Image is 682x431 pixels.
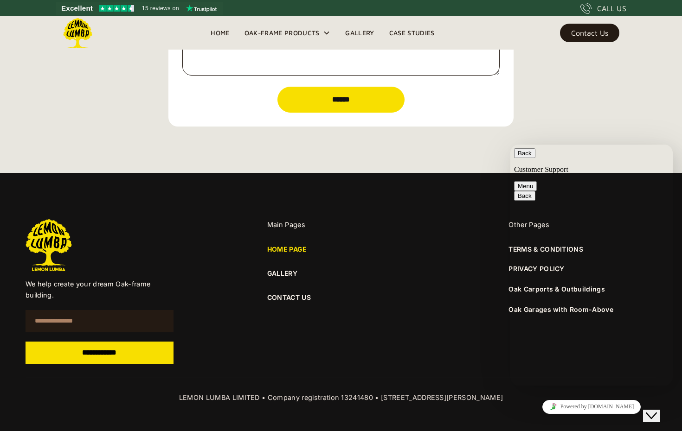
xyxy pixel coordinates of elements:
[203,26,237,40] a: Home
[186,5,217,12] img: Trustpilot logo
[244,27,320,38] div: Oak-Frame Products
[267,219,415,230] div: Main Pages
[142,3,179,14] span: 15 reviews on
[338,26,381,40] a: Gallery
[99,5,134,12] img: Trustpilot 4.5 stars
[267,268,415,279] a: GALLERY
[508,285,605,293] a: Oak Carports & Outbuildings
[26,392,656,403] div: LEMON LUMBA LIMITED • Company registration 13241480 • [STREET_ADDRESS][PERSON_NAME]
[571,30,608,36] div: Contact Us
[597,3,626,14] div: CALL US
[237,16,338,50] div: Oak-Frame Products
[26,310,174,364] form: Email Form
[382,26,442,40] a: Case Studies
[510,145,673,386] iframe: chat widget
[580,3,626,14] a: CALL US
[510,396,673,417] iframe: chat widget
[508,305,613,313] a: Oak Garages with Room-Above
[267,292,415,303] a: CONTACT US
[61,3,93,14] span: Excellent
[267,244,307,254] a: HOME PAGE
[560,24,619,42] a: Contact Us
[508,219,656,230] div: Other Pages
[508,264,564,274] a: PRIVACY POLICY
[56,2,223,15] a: See Lemon Lumba reviews on Trustpilot
[26,279,174,301] p: We help create your dream Oak-frame building.
[508,244,583,254] a: TERMS & CONDITIONS
[643,394,673,422] iframe: chat widget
